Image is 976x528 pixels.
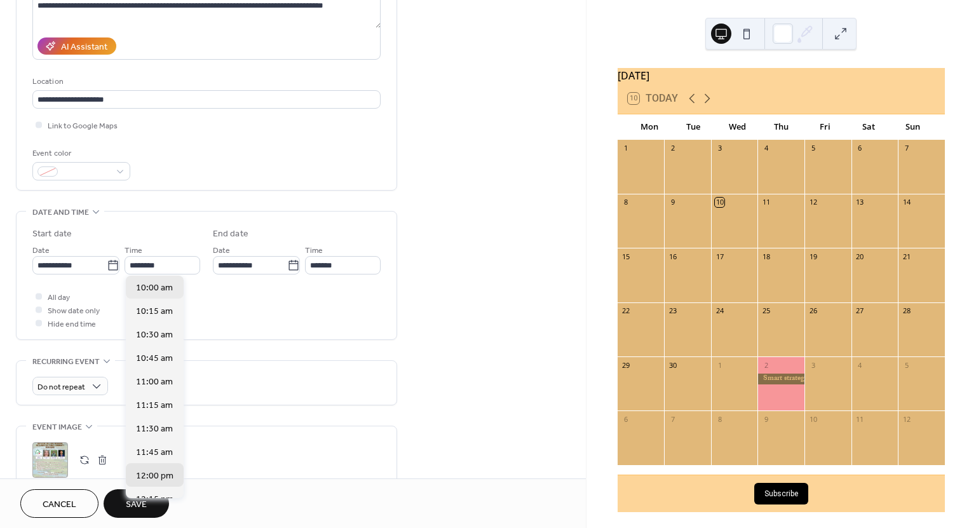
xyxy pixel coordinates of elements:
[43,498,76,511] span: Cancel
[48,119,118,133] span: Link to Google Maps
[668,306,677,316] div: 23
[757,374,804,384] div: Smart strategies for winter grazing workshop
[891,114,935,140] div: Sun
[48,291,70,304] span: All day
[847,114,891,140] div: Sat
[855,306,865,316] div: 27
[104,489,169,518] button: Save
[32,206,89,219] span: Date and time
[136,493,173,506] span: 12:15 pm
[37,37,116,55] button: AI Assistant
[803,114,847,140] div: Fri
[136,328,173,342] span: 10:30 am
[761,198,771,207] div: 11
[715,306,724,316] div: 24
[808,360,818,370] div: 3
[305,244,323,257] span: Time
[136,305,173,318] span: 10:15 am
[621,306,631,316] div: 22
[808,198,818,207] div: 12
[32,244,50,257] span: Date
[759,114,803,140] div: Thu
[808,306,818,316] div: 26
[715,360,724,370] div: 1
[855,360,865,370] div: 4
[32,421,82,434] span: Event image
[902,198,911,207] div: 14
[621,252,631,261] div: 15
[621,414,631,424] div: 6
[32,75,378,88] div: Location
[628,114,672,140] div: Mon
[761,144,771,153] div: 4
[761,414,771,424] div: 9
[808,144,818,153] div: 5
[136,352,173,365] span: 10:45 am
[126,498,147,511] span: Save
[808,414,818,424] div: 10
[136,470,173,483] span: 12:00 pm
[32,442,68,478] div: ;
[668,144,677,153] div: 2
[618,68,945,83] div: [DATE]
[136,446,173,459] span: 11:45 am
[715,252,724,261] div: 17
[855,414,865,424] div: 11
[902,306,911,316] div: 28
[902,414,911,424] div: 12
[715,414,724,424] div: 8
[668,414,677,424] div: 7
[902,360,911,370] div: 5
[136,399,173,412] span: 11:15 am
[125,244,142,257] span: Time
[37,380,85,395] span: Do not repeat
[754,483,808,504] button: Subscribe
[668,252,677,261] div: 16
[32,355,100,369] span: Recurring event
[136,281,173,295] span: 10:00 am
[855,252,865,261] div: 20
[855,198,865,207] div: 13
[61,41,107,54] div: AI Assistant
[213,227,248,241] div: End date
[902,252,911,261] div: 21
[668,198,677,207] div: 9
[808,252,818,261] div: 19
[761,306,771,316] div: 25
[20,489,98,518] button: Cancel
[715,144,724,153] div: 3
[213,244,230,257] span: Date
[621,360,631,370] div: 29
[715,114,759,140] div: Wed
[715,198,724,207] div: 10
[855,144,865,153] div: 6
[48,318,96,331] span: Hide end time
[621,198,631,207] div: 8
[136,376,173,389] span: 11:00 am
[136,423,173,436] span: 11:30 am
[621,144,631,153] div: 1
[902,144,911,153] div: 7
[672,114,715,140] div: Tue
[48,304,100,318] span: Show date only
[32,227,72,241] div: Start date
[761,360,771,370] div: 2
[761,252,771,261] div: 18
[668,360,677,370] div: 30
[32,147,128,160] div: Event color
